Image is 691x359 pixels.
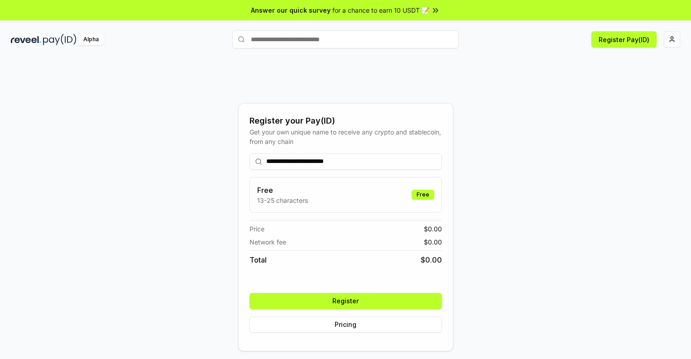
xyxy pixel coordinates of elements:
[250,127,442,146] div: Get your own unique name to receive any crypto and stablecoin, from any chain
[250,316,442,333] button: Pricing
[421,254,442,265] span: $ 0.00
[250,254,267,265] span: Total
[257,196,308,205] p: 13-25 characters
[250,224,264,234] span: Price
[78,34,104,45] div: Alpha
[250,237,286,247] span: Network fee
[11,34,41,45] img: reveel_dark
[250,115,442,127] div: Register your Pay(ID)
[43,34,77,45] img: pay_id
[591,31,657,48] button: Register Pay(ID)
[412,190,434,200] div: Free
[250,293,442,309] button: Register
[332,5,429,15] span: for a chance to earn 10 USDT 📝
[257,185,308,196] h3: Free
[424,224,442,234] span: $ 0.00
[424,237,442,247] span: $ 0.00
[251,5,331,15] span: Answer our quick survey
